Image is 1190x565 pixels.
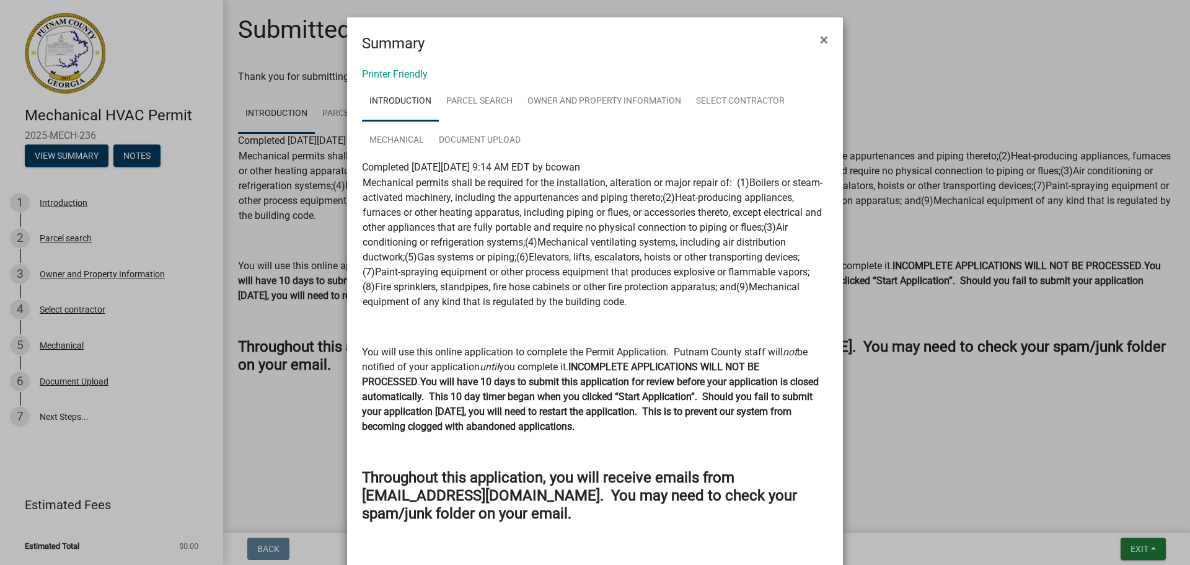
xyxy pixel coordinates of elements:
td: Mechanical permits shall be required for the installation, alteration or major repair of: (1)Boil... [362,175,828,310]
p: You will use this online application to complete the Permit Application. Putnam County staff will... [362,345,828,434]
span: Completed [DATE][DATE] 9:14 AM EDT by bcowan [362,161,580,173]
a: Document Upload [431,121,528,161]
span: × [820,31,828,48]
strong: You will have 10 days to submit this application for review before your application is closed aut... [362,376,819,432]
button: Close [810,22,838,57]
strong: Throughout this application, you will receive emails from [EMAIL_ADDRESS][DOMAIN_NAME]. You may n... [362,469,797,522]
i: until [480,361,499,373]
a: Select contractor [689,82,792,122]
a: Printer Friendly [362,68,428,80]
a: Mechanical [362,121,431,161]
a: Introduction [362,82,439,122]
i: not [783,346,797,358]
h4: Summary [362,32,425,55]
a: Owner and Property Information [520,82,689,122]
a: Parcel search [439,82,520,122]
